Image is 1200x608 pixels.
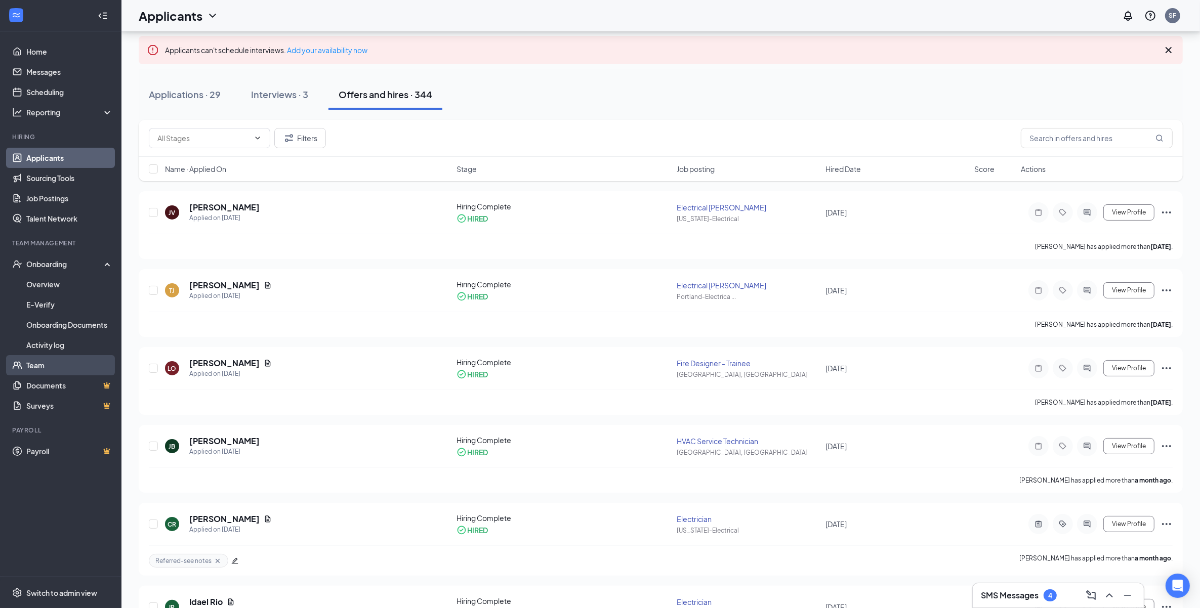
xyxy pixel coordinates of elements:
span: edit [231,557,238,564]
div: SF [1169,11,1177,20]
div: LO [168,364,177,373]
div: HIRED [467,525,488,535]
svg: UserCheck [12,259,22,269]
div: Applied on [DATE] [189,525,272,535]
svg: Document [264,515,272,523]
button: Minimize [1120,587,1136,603]
span: [DATE] [825,208,847,217]
button: View Profile [1103,204,1154,221]
svg: Tag [1057,286,1069,294]
h5: [PERSON_NAME] [189,280,260,291]
svg: Ellipses [1161,518,1173,530]
button: Filter Filters [274,128,326,148]
div: Switch to admin view [26,588,97,598]
svg: CheckmarkCircle [457,525,467,535]
h5: Idael Rio [189,596,223,607]
div: CR [168,520,177,529]
div: [US_STATE]-Electrical [677,214,819,223]
div: Applied on [DATE] [189,291,272,301]
div: HIRED [467,447,488,457]
b: [DATE] [1150,321,1171,328]
p: [PERSON_NAME] has applied more than . [1035,242,1173,251]
button: ChevronUp [1101,587,1118,603]
a: Scheduling [26,82,113,102]
svg: Document [264,281,272,289]
div: Hiring [12,133,111,141]
button: ComposeMessage [1083,587,1099,603]
button: View Profile [1103,282,1154,298]
svg: ActiveChat [1081,208,1093,216]
a: Overview [26,274,113,294]
svg: Cross [214,557,222,565]
div: Fire Designer - Trainee [677,358,819,368]
a: Add your availability now [287,46,367,55]
input: Search in offers and hires [1021,128,1173,148]
span: View Profile [1112,443,1146,450]
svg: ActiveChat [1081,286,1093,294]
div: Hiring Complete [457,596,671,606]
svg: ActiveChat [1081,364,1093,372]
svg: Cross [1163,44,1175,56]
div: Electrician [677,597,819,607]
div: Onboarding [26,259,104,269]
span: [DATE] [825,519,847,529]
div: HIRED [467,291,488,301]
span: Hired Date [825,164,861,174]
a: Onboarding Documents [26,315,113,335]
span: Score [974,164,995,174]
div: Electrical [PERSON_NAME] [677,280,819,290]
div: Open Intercom Messenger [1166,574,1190,598]
div: HVAC Service Technician [677,436,819,446]
svg: ComposeMessage [1085,589,1097,601]
div: Team Management [12,239,111,247]
a: Talent Network [26,208,113,229]
span: Referred-see notes [155,556,212,565]
svg: ActiveNote [1032,520,1045,528]
h3: SMS Messages [981,590,1039,601]
a: SurveysCrown [26,396,113,416]
p: [PERSON_NAME] has applied more than . [1019,554,1173,568]
svg: Error [147,44,159,56]
h5: [PERSON_NAME] [189,513,260,525]
span: View Profile [1112,365,1146,372]
p: [PERSON_NAME] has applied more than . [1035,398,1173,407]
b: a month ago [1135,554,1171,562]
svg: Note [1032,442,1045,450]
button: View Profile [1103,360,1154,376]
p: [PERSON_NAME] has applied more than . [1035,320,1173,329]
svg: ActiveTag [1057,520,1069,528]
button: View Profile [1103,516,1154,532]
p: [PERSON_NAME] has applied more than . [1019,476,1173,485]
svg: Tag [1057,208,1069,216]
div: HIRED [467,213,488,224]
svg: Document [227,598,235,606]
svg: CheckmarkCircle [457,213,467,224]
svg: QuestionInfo [1144,10,1156,22]
h5: [PERSON_NAME] [189,202,260,213]
div: [US_STATE]-Electrical [677,526,819,535]
svg: WorkstreamLogo [11,10,21,20]
svg: Tag [1057,442,1069,450]
span: [DATE] [825,286,847,295]
div: Applied on [DATE] [189,213,260,223]
svg: Note [1032,364,1045,372]
svg: Note [1032,208,1045,216]
a: PayrollCrown [26,441,113,461]
h1: Applicants [139,7,202,24]
svg: Ellipses [1161,440,1173,452]
svg: Minimize [1122,589,1134,601]
div: Applied on [DATE] [189,369,272,379]
svg: ActiveChat [1081,442,1093,450]
svg: ChevronUp [1103,589,1115,601]
div: [GEOGRAPHIC_DATA], [GEOGRAPHIC_DATA] [677,370,819,379]
div: Hiring Complete [457,435,671,445]
b: [DATE] [1150,399,1171,406]
a: Messages [26,62,113,82]
div: Interviews · 3 [251,88,308,101]
input: All Stages [157,133,250,144]
div: Portland-Electrica ... [677,292,819,301]
span: View Profile [1112,209,1146,216]
svg: Notifications [1122,10,1134,22]
div: TJ [170,286,175,295]
span: View Profile [1112,520,1146,528]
